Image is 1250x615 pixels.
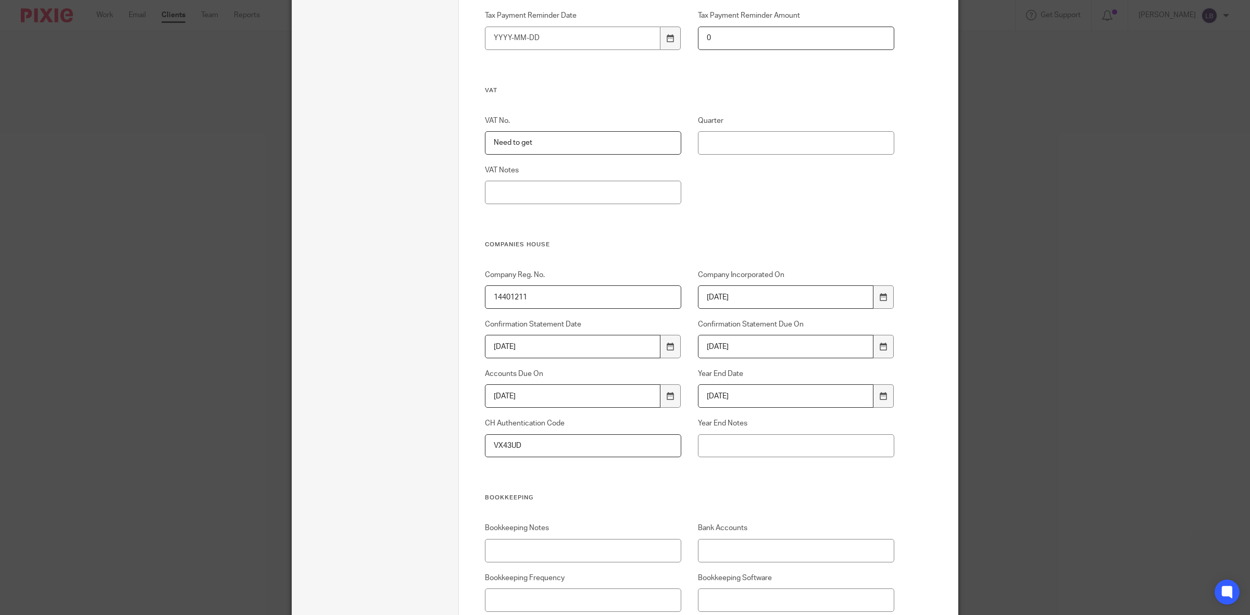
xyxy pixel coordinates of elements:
[698,319,895,330] label: Confirmation Statement Due On
[698,369,895,379] label: Year End Date
[485,86,895,95] h3: VAT
[485,369,682,379] label: Accounts Due On
[485,241,895,249] h3: Companies House
[698,384,874,408] input: YYYY-MM-DD
[698,270,895,280] label: Company Incorporated On
[485,335,661,358] input: YYYY-MM-DD
[485,384,661,408] input: YYYY-MM-DD
[485,116,682,126] label: VAT No.
[698,10,895,21] label: Tax Payment Reminder Amount
[485,27,661,50] input: YYYY-MM-DD
[485,10,682,21] label: Tax Payment Reminder Date
[485,270,682,280] label: Company Reg. No.
[698,523,895,533] label: Bank Accounts
[485,165,682,175] label: VAT Notes
[485,494,895,502] h3: Bookkeeping
[485,573,682,583] label: Bookkeeping Frequency
[698,573,895,583] label: Bookkeeping Software
[698,418,895,429] label: Year End Notes
[698,285,874,309] input: YYYY-MM-DD
[485,418,682,429] label: CH Authentication Code
[485,523,682,533] label: Bookkeeping Notes
[485,319,682,330] label: Confirmation Statement Date
[698,116,895,126] label: Quarter
[698,335,874,358] input: YYYY-MM-DD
